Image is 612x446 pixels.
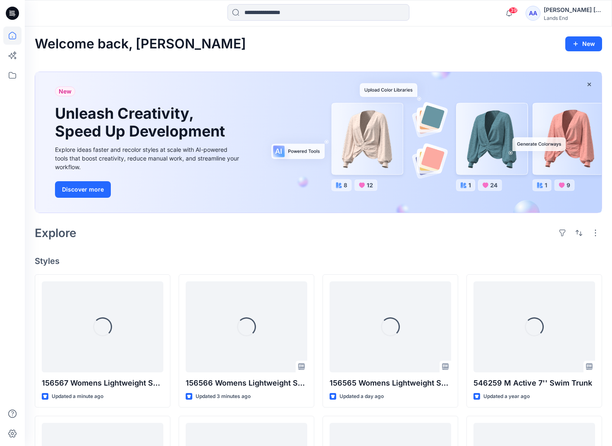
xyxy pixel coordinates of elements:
[35,36,246,52] h2: Welcome back, [PERSON_NAME]
[59,86,72,96] span: New
[544,5,602,15] div: [PERSON_NAME] [PERSON_NAME]
[55,181,111,198] button: Discover more
[55,105,229,140] h1: Unleash Creativity, Speed Up Development
[196,392,251,401] p: Updated 3 minutes ago
[42,377,163,389] p: 156567 Womens Lightweight Synthetic Insulated Coat
[52,392,103,401] p: Updated a minute ago
[565,36,602,51] button: New
[330,377,451,389] p: 156565 Womens Lightweight Synthetic Insulated A-Line Jacket
[55,145,241,171] div: Explore ideas faster and recolor styles at scale with AI-powered tools that boost creativity, red...
[55,181,241,198] a: Discover more
[35,256,602,266] h4: Styles
[473,377,595,389] p: 546259 M Active 7'' Swim Trunk
[186,377,307,389] p: 156566 Womens Lightweight Synthetic Insulated Barn Jacket
[544,15,602,21] div: Lands End
[509,7,518,14] span: 39
[35,226,76,240] h2: Explore
[483,392,530,401] p: Updated a year ago
[526,6,540,21] div: AA
[339,392,384,401] p: Updated a day ago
